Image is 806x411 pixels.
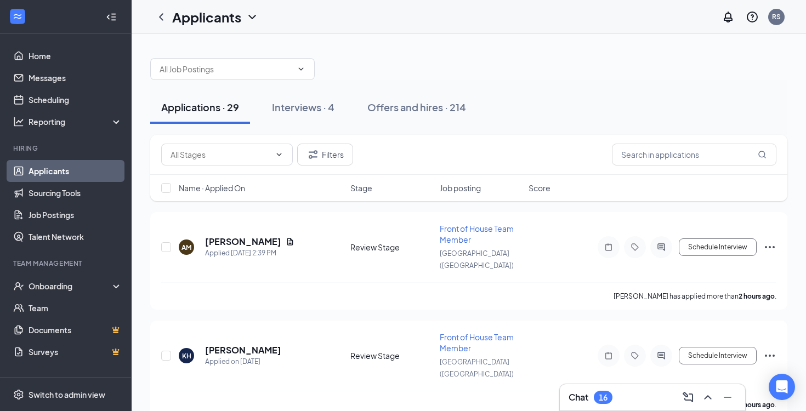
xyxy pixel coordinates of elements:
span: [GEOGRAPHIC_DATA] ([GEOGRAPHIC_DATA]) [440,358,514,378]
button: ChevronUp [699,389,717,406]
svg: ActiveChat [655,243,668,252]
a: Team [29,297,122,319]
button: ComposeMessage [679,389,697,406]
span: [GEOGRAPHIC_DATA] ([GEOGRAPHIC_DATA]) [440,249,514,270]
a: Scheduling [29,89,122,111]
div: RS [772,12,781,21]
svg: UserCheck [13,281,24,292]
button: Filter Filters [297,144,353,165]
svg: Note [602,351,615,360]
div: Applied on [DATE] [205,356,281,367]
span: Name · Applied On [179,182,245,193]
svg: Note [602,243,615,252]
a: DocumentsCrown [29,319,122,341]
div: Open Intercom Messenger [769,374,795,400]
svg: Notifications [722,10,735,24]
span: Stage [350,182,372,193]
svg: Settings [13,389,24,400]
div: Interviews · 4 [272,100,334,114]
span: Front of House Team Member [440,332,514,353]
svg: Analysis [13,116,24,127]
div: Switch to admin view [29,389,105,400]
svg: ChevronDown [275,150,283,159]
div: Team Management [13,259,120,268]
a: Applicants [29,160,122,182]
div: Review Stage [350,350,433,361]
svg: Ellipses [763,349,776,362]
svg: ChevronDown [246,10,259,24]
svg: WorkstreamLogo [12,11,23,22]
div: Applications · 29 [161,100,239,114]
svg: Tag [628,351,642,360]
p: [PERSON_NAME] has applied more than . [614,292,776,301]
svg: MagnifyingGlass [758,150,767,159]
svg: ChevronUp [701,391,714,404]
div: Review Stage [350,242,433,253]
div: AM [181,243,191,252]
b: 2 hours ago [739,292,775,300]
a: SurveysCrown [29,341,122,363]
h1: Applicants [172,8,241,26]
div: 16 [599,393,608,402]
button: Schedule Interview [679,238,757,256]
svg: ChevronLeft [155,10,168,24]
button: Minimize [719,389,736,406]
svg: ActiveChat [655,351,668,360]
h3: Chat [569,391,588,403]
input: All Stages [171,149,270,161]
svg: ChevronDown [297,65,305,73]
svg: Document [286,237,294,246]
a: Job Postings [29,204,122,226]
svg: Filter [306,148,320,161]
h5: [PERSON_NAME] [205,344,281,356]
button: Schedule Interview [679,347,757,364]
svg: QuestionInfo [746,10,759,24]
input: All Job Postings [160,63,292,75]
div: Onboarding [29,281,113,292]
div: Applied [DATE] 2:39 PM [205,248,294,259]
svg: Tag [628,243,642,252]
span: Score [529,182,550,193]
span: Front of House Team Member [440,224,514,244]
svg: ComposeMessage [682,391,695,404]
span: Job posting [440,182,481,193]
b: 20 hours ago [735,401,775,409]
div: Offers and hires · 214 [367,100,466,114]
svg: Minimize [721,391,734,404]
div: Reporting [29,116,123,127]
input: Search in applications [612,144,776,165]
a: Home [29,45,122,67]
a: Messages [29,67,122,89]
div: Hiring [13,144,120,153]
svg: Ellipses [763,241,776,254]
div: KH [182,351,191,361]
a: Sourcing Tools [29,182,122,204]
h5: [PERSON_NAME] [205,236,281,248]
a: Talent Network [29,226,122,248]
svg: Collapse [106,12,117,22]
